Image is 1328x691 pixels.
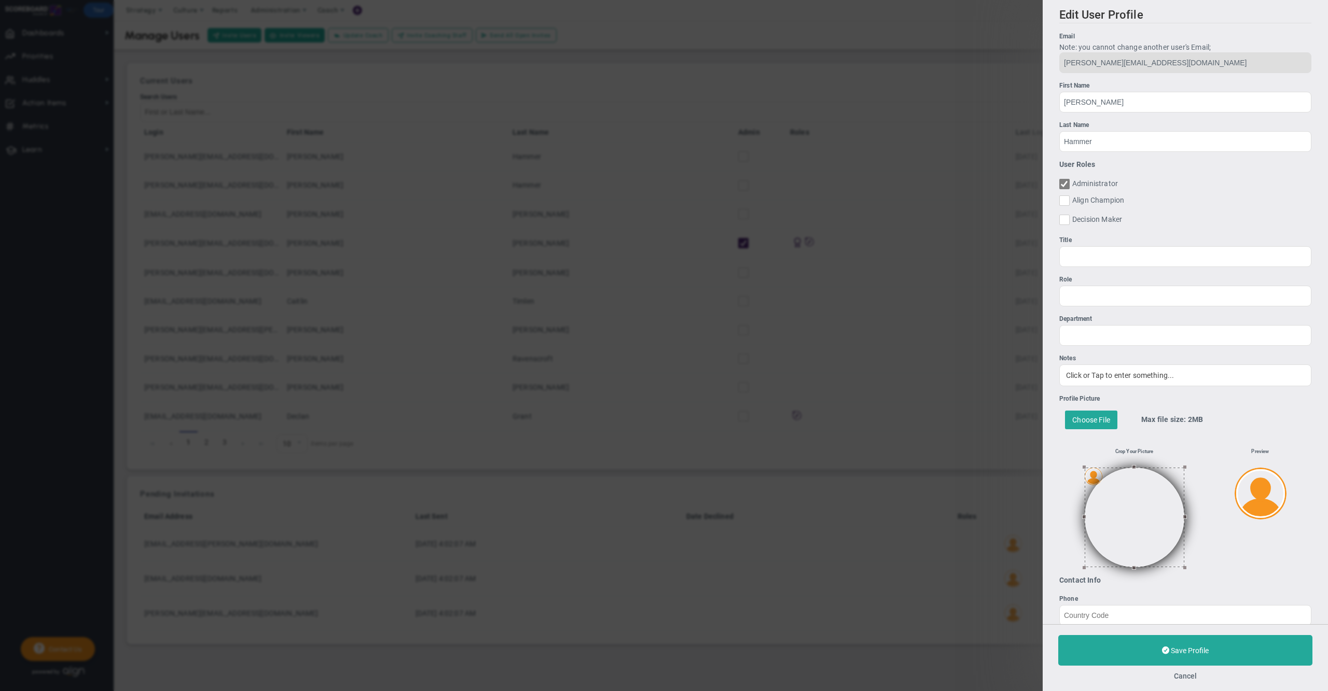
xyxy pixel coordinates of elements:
[1128,405,1311,435] div: Max file size: 2MB
[1059,32,1311,41] div: Email
[1059,131,1311,152] input: Last Name
[1059,92,1311,112] input: First Name
[1059,179,1311,189] label: Because Administrators can affect cost of the Subscription, you can't change the Administrator fl...
[1059,394,1311,404] div: Profile Picture
[1059,195,1311,208] label: Align Champion
[1059,235,1311,245] div: Title
[1059,275,1311,285] div: Role
[1059,605,1311,626] input: Phone
[1115,446,1154,456] h6: Crop Your Picture
[1174,672,1197,680] button: Cancel
[1059,120,1311,130] div: Last Name
[1059,160,1311,169] h4: User Roles
[1235,468,1286,519] img: Preview of Cropped Photo
[1059,43,1211,51] span: Note: you cannot change another user's Email;
[1059,215,1311,228] label: Decision Maker
[1059,575,1311,585] h4: Contact Info
[1065,411,1117,429] div: Choose File
[1059,354,1311,363] div: Notes
[1059,246,1311,267] input: Title
[1251,446,1269,456] h6: Preview
[1059,364,1311,386] div: Click or Tap to enter something...
[1072,179,1118,189] span: Administrator
[1059,314,1311,324] div: Department
[1059,594,1311,604] div: Phone
[1171,646,1209,655] span: Save Profile
[1059,325,1311,346] input: Department
[1059,8,1311,23] h2: Edit User Profile
[1059,52,1311,73] input: Email Note: you cannot change another user's Email;
[1059,81,1311,91] div: First Name
[1058,635,1312,666] button: Save Profile
[1059,286,1311,306] input: Role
